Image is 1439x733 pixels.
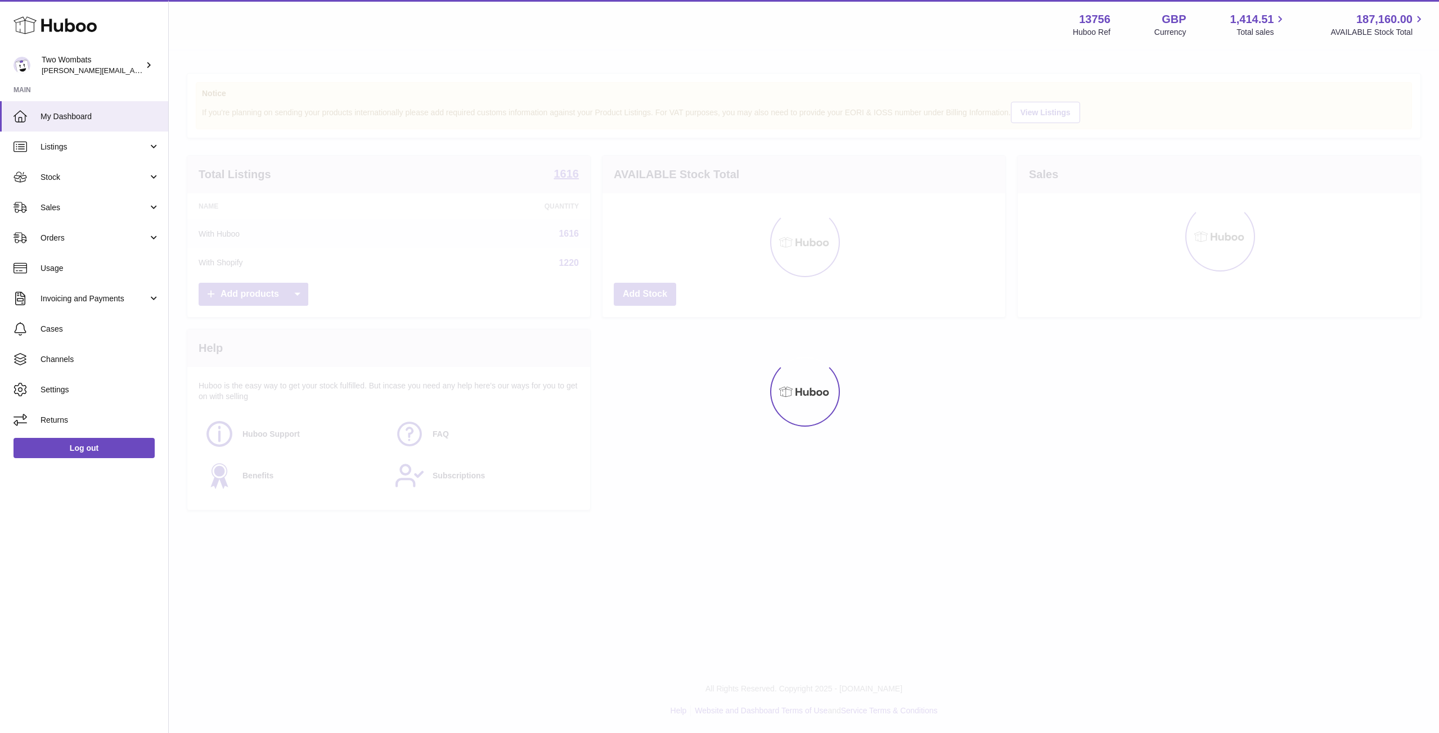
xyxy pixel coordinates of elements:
a: 1,414.51 Total sales [1230,12,1287,38]
span: Settings [41,384,160,395]
span: 187,160.00 [1356,12,1413,27]
span: Total sales [1236,27,1287,38]
span: Sales [41,202,148,213]
span: [PERSON_NAME][EMAIL_ADDRESS][PERSON_NAME][DOMAIN_NAME] [42,66,286,75]
span: AVAILABLE Stock Total [1330,27,1425,38]
span: Orders [41,233,148,243]
strong: 13756 [1079,12,1110,27]
span: Invoicing and Payments [41,293,148,304]
span: Usage [41,263,160,274]
span: Cases [41,324,160,334]
img: philip.carroll@twowombats.com [14,57,30,74]
div: Currency [1154,27,1186,38]
strong: GBP [1162,12,1186,27]
span: 1,414.51 [1230,12,1274,27]
span: Channels [41,354,160,365]
span: Returns [41,415,160,426]
span: Listings [41,142,148,152]
a: 187,160.00 AVAILABLE Stock Total [1330,12,1425,38]
a: Log out [14,438,155,458]
span: Stock [41,172,148,183]
div: Two Wombats [42,55,143,76]
div: Huboo Ref [1073,27,1110,38]
span: My Dashboard [41,111,160,122]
